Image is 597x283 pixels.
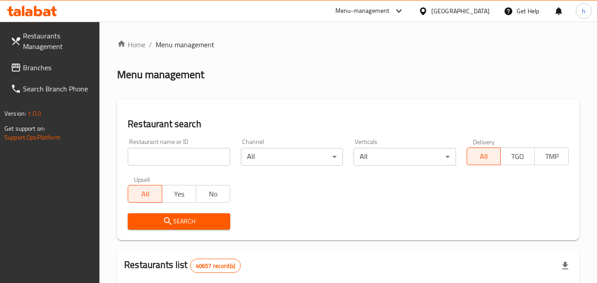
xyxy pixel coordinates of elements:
a: Branches [4,57,100,78]
span: TGO [504,150,531,163]
span: Branches [23,62,93,73]
button: All [128,185,162,203]
div: [GEOGRAPHIC_DATA] [431,6,490,16]
div: Menu-management [335,6,390,16]
button: TMP [534,147,569,165]
input: Search for restaurant name or ID.. [128,148,230,166]
div: Total records count [190,259,241,273]
span: No [200,188,227,200]
button: No [196,185,230,203]
div: All [354,148,456,166]
span: Get support on: [4,123,45,134]
a: Search Branch Phone [4,78,100,99]
a: Support.OpsPlatform [4,132,61,143]
h2: Restaurants list [124,258,241,273]
button: Yes [162,185,196,203]
span: Search [135,216,223,227]
span: Restaurants Management [23,30,93,52]
div: All [241,148,343,166]
button: All [467,147,501,165]
label: Delivery [473,139,495,145]
span: 40657 record(s) [190,262,240,270]
label: Upsell [134,176,150,182]
a: Home [117,39,145,50]
span: All [471,150,498,163]
button: Search [128,213,230,230]
h2: Menu management [117,68,204,82]
span: Search Branch Phone [23,83,93,94]
nav: breadcrumb [117,39,579,50]
span: Version: [4,108,26,119]
button: TGO [500,147,535,165]
a: Restaurants Management [4,25,100,57]
h2: Restaurant search [128,117,569,131]
span: All [132,188,159,200]
span: h [582,6,586,16]
span: 1.0.0 [27,108,41,119]
span: Menu management [156,39,214,50]
span: TMP [538,150,565,163]
div: Export file [555,255,576,276]
li: / [149,39,152,50]
span: Yes [166,188,193,200]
